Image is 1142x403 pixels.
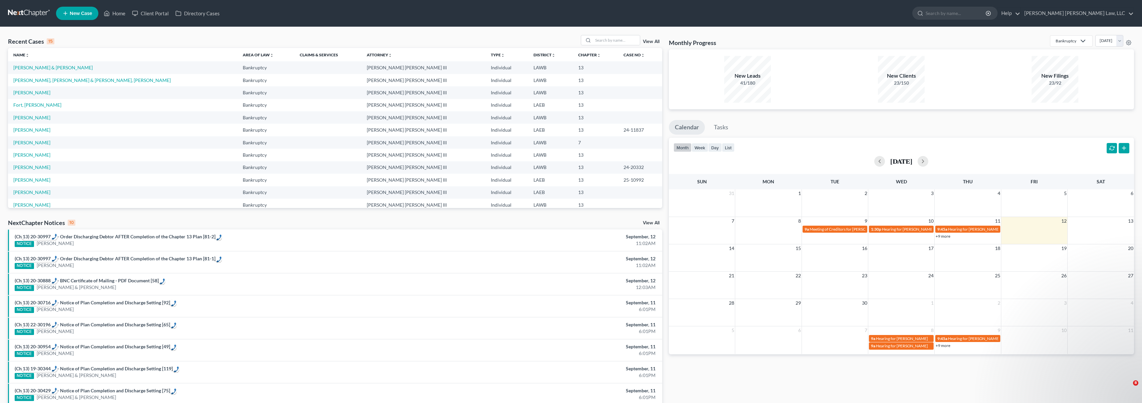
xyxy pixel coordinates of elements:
[237,161,294,174] td: Bankruptcy
[174,366,179,372] img: hfpfyWBK5wQHBAGPgDf9c6qAYOxxMAAAAASUVORK5CYII=
[170,321,176,328] div: Call: 13) 22-30196
[13,65,93,70] a: [PERSON_NAME] & [PERSON_NAME]
[37,328,74,335] a: [PERSON_NAME]
[485,111,528,124] td: Individual
[795,244,802,252] span: 15
[528,174,573,186] td: LAEB
[13,102,61,108] a: Fort, [PERSON_NAME]
[551,53,555,57] i: unfold_more
[13,127,50,133] a: [PERSON_NAME]
[573,99,619,111] td: 13
[446,277,655,284] div: September, 12
[15,234,215,239] a: (Ch13) 20-30997- Order Discharging Debtor AFTER Completion of the Chapter 13 Plan [81-2]
[864,326,868,334] span: 7
[882,227,934,232] span: Hearing for [PERSON_NAME]
[37,284,116,291] a: [PERSON_NAME] & [PERSON_NAME]
[52,344,57,350] img: hfpfyWBK5wQHBAGPgDf9c6qAYOxxMAAAAASUVORK5CYII=
[159,277,165,284] div: Call: 13) 20-30888
[237,61,294,74] td: Bankruptcy
[22,365,57,372] div: Call: 13) 19-30344
[216,256,222,262] img: hfpfyWBK5wQHBAGPgDf9c6qAYOxxMAAAAASUVORK5CYII=
[361,199,485,211] td: [PERSON_NAME] [PERSON_NAME] III
[485,186,528,199] td: Individual
[237,136,294,149] td: Bankruptcy
[446,372,655,379] div: 6:01PM
[1127,272,1134,280] span: 27
[528,61,573,74] td: LAWB
[485,61,528,74] td: Individual
[52,278,57,284] img: hfpfyWBK5wQHBAGPgDf9c6qAYOxxMAAAAASUVORK5CYII=
[25,53,29,57] i: unfold_more
[485,99,528,111] td: Individual
[361,74,485,86] td: [PERSON_NAME] [PERSON_NAME] III
[361,186,485,199] td: [PERSON_NAME] [PERSON_NAME] III
[573,74,619,86] td: 13
[831,179,839,184] span: Tue
[1097,179,1105,184] span: Sat
[37,350,74,357] a: [PERSON_NAME]
[728,244,735,252] span: 14
[22,255,57,262] div: Call: 13) 20-30997
[597,53,601,57] i: unfold_more
[215,233,222,240] div: Call: 13) 20-30997
[728,189,735,197] span: 31
[573,111,619,124] td: 13
[37,372,116,379] a: [PERSON_NAME] & [PERSON_NAME]
[22,299,57,306] div: Call: 13) 20-30716
[15,322,170,327] a: (Ch13) 22-30196- Notice of Plan Completion and Discharge Setting [65]
[528,74,573,86] td: LAWB
[878,72,925,80] div: New Clients
[573,161,619,174] td: 13
[270,53,274,57] i: unfold_more
[171,322,176,328] img: hfpfyWBK5wQHBAGPgDf9c6qAYOxxMAAAAASUVORK5CYII=
[724,72,771,80] div: New Leads
[485,149,528,161] td: Individual
[13,202,50,208] a: [PERSON_NAME]
[669,39,716,47] h3: Monthly Progress
[243,52,274,57] a: Area of Lawunfold_more
[485,136,528,149] td: Individual
[731,326,735,334] span: 5
[171,300,176,306] img: hfpfyWBK5wQHBAGPgDf9c6qAYOxxMAAAAASUVORK5CYII=
[928,217,934,225] span: 10
[446,394,655,401] div: 6:01PM
[928,272,934,280] span: 24
[593,35,640,45] input: Search by name...
[926,7,987,19] input: Search by name...
[963,179,973,184] span: Thu
[937,336,947,341] span: 9:45a
[388,53,392,57] i: unfold_more
[994,217,1001,225] span: 11
[878,80,925,86] div: 23/150
[446,306,655,313] div: 6:01PM
[528,149,573,161] td: LAWB
[37,262,74,269] a: [PERSON_NAME]
[15,241,34,247] div: NOTICE
[763,179,774,184] span: Mon
[728,272,735,280] span: 21
[573,136,619,149] td: 7
[573,124,619,136] td: 13
[237,186,294,199] td: Bankruptcy
[1021,7,1134,19] a: [PERSON_NAME] [PERSON_NAME] Law, LLC
[798,189,802,197] span: 1
[1031,179,1038,184] span: Fri
[15,366,173,371] a: (Ch13) 19-30344- Notice of Plan Completion and Discharge Setting [119]
[446,299,655,306] div: September, 11
[15,388,170,393] a: (Ch13) 20-30429- Notice of Plan Completion and Discharge Setting [75]
[446,255,655,262] div: September, 12
[643,39,660,44] a: View All
[160,278,165,284] img: hfpfyWBK5wQHBAGPgDf9c6qAYOxxMAAAAASUVORK5CYII=
[997,326,1001,334] span: 9
[37,240,74,247] a: [PERSON_NAME]
[446,343,655,350] div: September, 11
[15,285,34,291] div: NOTICE
[13,152,50,158] a: [PERSON_NAME]
[170,387,176,394] div: Call: 13) 20-30429
[948,336,1000,341] span: Hearing for [PERSON_NAME]
[237,99,294,111] td: Bankruptcy
[22,387,57,394] div: Call: 13) 20-30429
[1119,380,1135,396] iframe: Intercom live chat
[528,111,573,124] td: LAWB
[13,140,50,145] a: [PERSON_NAME]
